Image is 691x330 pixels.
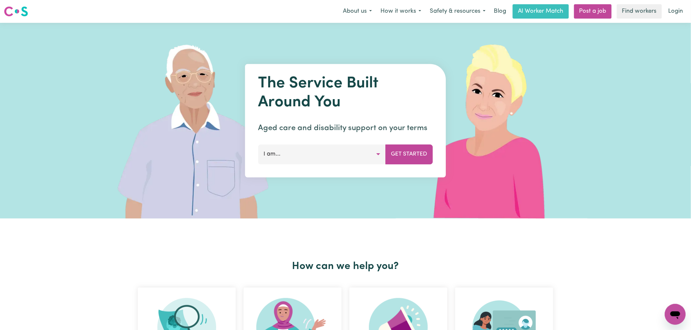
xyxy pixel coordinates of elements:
button: Get Started [386,144,433,164]
a: Post a job [574,4,612,19]
button: Safety & resources [426,5,490,18]
h2: How can we help you? [134,260,557,273]
a: AI Worker Match [513,4,569,19]
p: Aged care and disability support on your terms [258,122,433,134]
h1: The Service Built Around You [258,74,433,112]
img: Careseekers logo [4,6,28,17]
iframe: Button to launch messaging window [665,304,686,325]
a: Blog [490,4,510,19]
button: How it works [376,5,426,18]
button: I am... [258,144,386,164]
a: Find workers [617,4,662,19]
button: About us [339,5,376,18]
a: Careseekers logo [4,4,28,19]
a: Login [665,4,687,19]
